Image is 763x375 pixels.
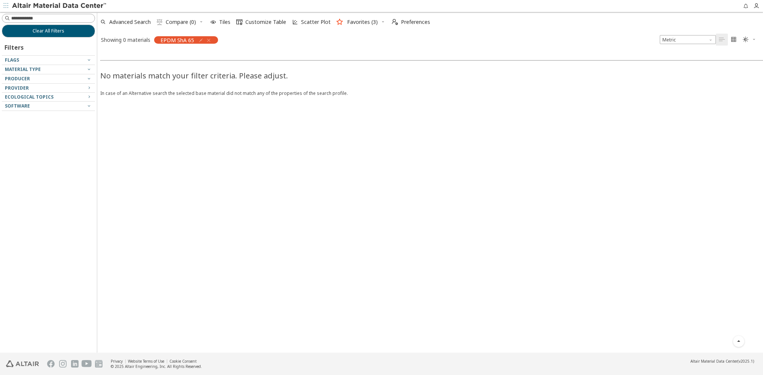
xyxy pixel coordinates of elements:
[731,37,737,43] i: 
[2,74,95,83] button: Producer
[728,34,740,46] button: Tile View
[690,359,754,364] div: (v2025.1)
[157,19,163,25] i: 
[5,85,29,91] span: Provider
[111,359,123,364] a: Privacy
[743,37,749,43] i: 
[2,25,95,37] button: Clear All Filters
[2,93,95,102] button: Ecological Topics
[33,28,64,34] span: Clear All Filters
[5,94,53,100] span: Ecological Topics
[6,360,39,367] img: Altair Engineering
[5,57,19,63] span: Flags
[128,359,164,364] a: Website Terms of Use
[236,19,242,25] i: 
[5,75,30,82] span: Producer
[5,66,41,72] span: Material Type
[111,364,202,369] div: © 2025 Altair Engineering, Inc. All Rights Reserved.
[392,19,398,25] i: 
[347,19,378,25] span: Favorites (3)
[2,102,95,111] button: Software
[166,19,196,25] span: Compare (0)
[160,37,194,43] span: EPDM ShA 65
[169,359,197,364] a: Cookie Consent
[401,19,430,25] span: Preferences
[219,19,230,25] span: Tiles
[245,19,286,25] span: Customize Table
[719,37,725,43] i: 
[12,2,107,10] img: Altair Material Data Center
[2,65,95,74] button: Material Type
[660,35,716,44] div: Unit System
[690,359,738,364] span: Altair Material Data Center
[109,19,151,25] span: Advanced Search
[101,36,150,43] div: Showing 0 materials
[5,103,30,109] span: Software
[2,37,27,55] div: Filters
[716,34,728,46] button: Table View
[2,84,95,93] button: Provider
[660,35,716,44] span: Metric
[740,34,759,46] button: Theme
[2,56,95,65] button: Flags
[301,19,331,25] span: Scatter Plot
